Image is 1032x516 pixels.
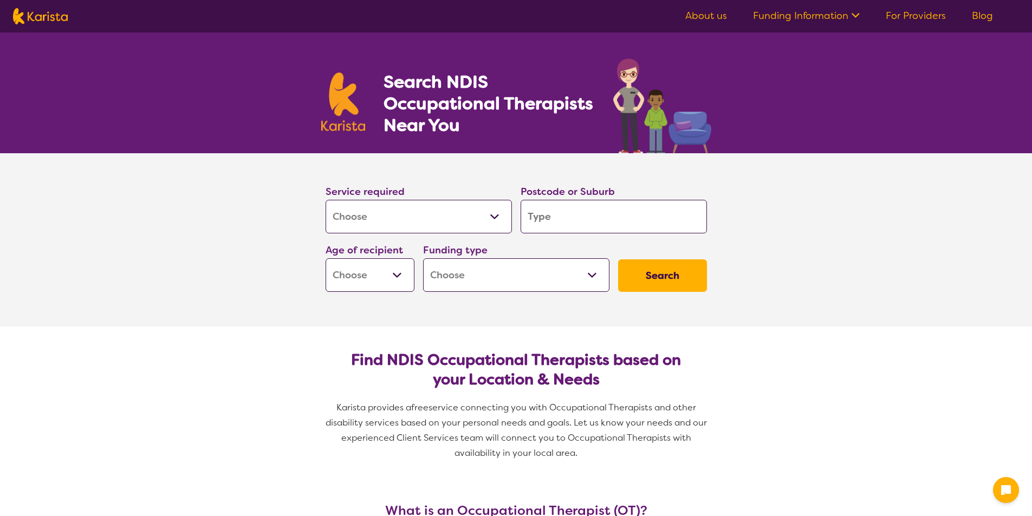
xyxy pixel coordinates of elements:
input: Type [521,200,707,233]
button: Search [618,259,707,292]
img: occupational-therapy [613,58,711,153]
img: Karista logo [13,8,68,24]
h1: Search NDIS Occupational Therapists Near You [384,71,594,136]
span: free [411,402,429,413]
a: For Providers [886,9,946,22]
span: Karista provides a [336,402,411,413]
label: Funding type [423,244,488,257]
label: Service required [326,185,405,198]
a: Funding Information [753,9,860,22]
img: Karista logo [321,73,366,131]
label: Postcode or Suburb [521,185,615,198]
span: service connecting you with Occupational Therapists and other disability services based on your p... [326,402,709,459]
h2: Find NDIS Occupational Therapists based on your Location & Needs [334,350,698,389]
a: About us [685,9,727,22]
a: Blog [972,9,993,22]
label: Age of recipient [326,244,403,257]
